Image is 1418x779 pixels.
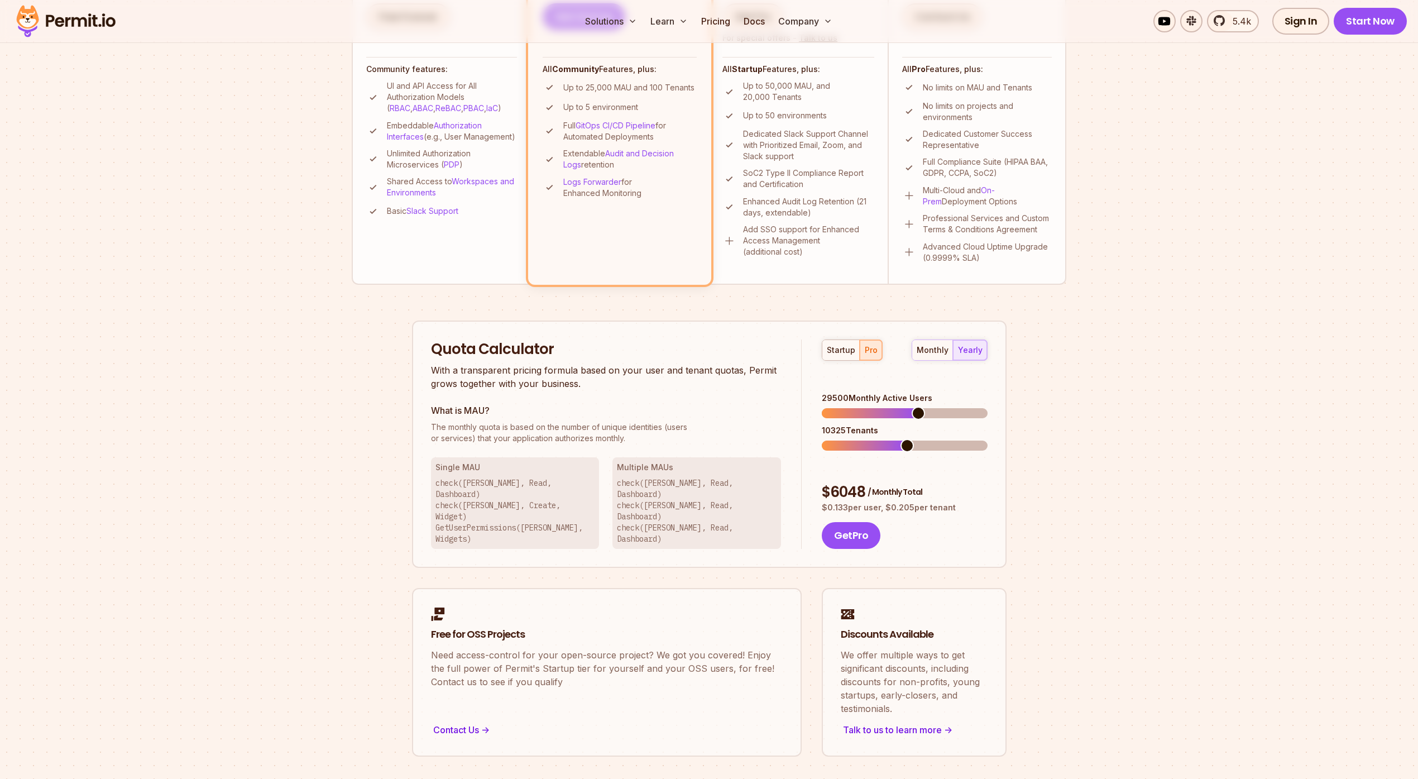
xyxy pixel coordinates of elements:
p: Up to 50,000 MAU, and 20,000 Tenants [743,80,874,103]
a: Discounts AvailableWe offer multiple ways to get significant discounts, including discounts for n... [822,588,1007,757]
div: startup [827,345,855,356]
p: Enhanced Audit Log Retention (21 days, extendable) [743,196,874,218]
a: Slack Support [406,206,458,216]
p: Basic [387,205,458,217]
a: Audit and Decision Logs [563,149,674,169]
h4: All Features, plus: [902,64,1052,75]
button: GetPro [822,522,880,549]
a: Sign In [1272,8,1330,35]
div: 10325 Tenants [822,425,987,436]
p: Professional Services and Custom Terms & Conditions Agreement [923,213,1052,235]
p: Up to 25,000 MAU and 100 Tenants [563,82,694,93]
a: GitOps CI/CD Pipeline [576,121,655,130]
h3: Single MAU [435,462,595,473]
a: PBAC [463,103,484,113]
a: PDP [444,160,459,169]
p: No limits on MAU and Tenants [923,82,1032,93]
a: Free for OSS ProjectsNeed access-control for your open-source project? We got you covered! Enjoy ... [412,588,802,757]
a: ABAC [413,103,433,113]
p: Dedicated Slack Support Channel with Prioritized Email, Zoom, and Slack support [743,128,874,162]
p: SoC2 Type II Compliance Report and Certification [743,168,874,190]
h3: Multiple MAUs [617,462,777,473]
p: $ 0.133 per user, $ 0.205 per tenant [822,502,987,513]
div: 29500 Monthly Active Users [822,393,987,404]
p: for Enhanced Monitoring [563,176,697,199]
p: Extendable retention [563,148,697,170]
button: Solutions [581,10,641,32]
button: Company [774,10,837,32]
p: check([PERSON_NAME], Read, Dashboard) check([PERSON_NAME], Read, Dashboard) check([PERSON_NAME], ... [617,477,777,544]
h2: Quota Calculator [431,340,782,360]
a: Pricing [697,10,735,32]
p: or services) that your application authorizes monthly. [431,422,782,444]
p: UI and API Access for All Authorization Models ( , , , , ) [387,80,517,114]
a: RBAC [390,103,410,113]
a: Start Now [1334,8,1407,35]
h2: Free for OSS Projects [431,628,783,642]
a: ReBAC [435,103,461,113]
span: 5.4k [1226,15,1251,28]
p: Unlimited Authorization Microservices ( ) [387,148,517,170]
a: Authorization Interfaces [387,121,482,141]
a: Logs Forwarder [563,177,621,187]
strong: Startup [732,64,763,74]
div: Contact Us [431,722,783,738]
p: Embeddable (e.g., User Management) [387,120,517,142]
strong: Pro [912,64,926,74]
p: With a transparent pricing formula based on your user and tenant quotas, Permit grows together wi... [431,364,782,390]
span: -> [944,723,952,737]
h4: All Features, plus: [722,64,874,75]
p: Multi-Cloud and Deployment Options [923,185,1052,207]
a: IaC [486,103,498,113]
p: No limits on projects and environments [923,101,1052,123]
span: The monthly quota is based on the number of unique identities (users [431,422,782,433]
p: Up to 5 environment [563,102,638,113]
p: We offer multiple ways to get significant discounts, including discounts for non-profits, young s... [841,648,988,715]
a: 5.4k [1207,10,1259,32]
div: Talk to us to learn more [841,722,988,738]
span: / Monthly Total [868,486,922,498]
p: Dedicated Customer Success Representative [923,128,1052,151]
p: Need access-control for your open-source project? We got you covered! Enjoy the full power of Per... [431,648,783,689]
h3: What is MAU? [431,404,782,417]
button: Learn [646,10,692,32]
div: monthly [917,345,948,356]
img: Permit logo [11,2,121,40]
h4: Community features: [366,64,517,75]
p: Add SSO support for Enhanced Access Management (additional cost) [743,224,874,257]
p: Up to 50 environments [743,110,827,121]
strong: Community [552,64,599,74]
p: Full Compliance Suite (HIPAA BAA, GDPR, CCPA, SoC2) [923,156,1052,179]
h2: Discounts Available [841,628,988,642]
h4: All Features, plus: [543,64,697,75]
p: Shared Access to [387,176,517,198]
a: On-Prem [923,185,995,206]
p: check([PERSON_NAME], Read, Dashboard) check([PERSON_NAME], Create, Widget) GetUserPermissions([PE... [435,477,595,544]
p: Full for Automated Deployments [563,120,697,142]
p: Advanced Cloud Uptime Upgrade (0.9999% SLA) [923,241,1052,264]
div: $ 6048 [822,482,987,503]
span: -> [481,723,490,737]
a: Docs [739,10,769,32]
